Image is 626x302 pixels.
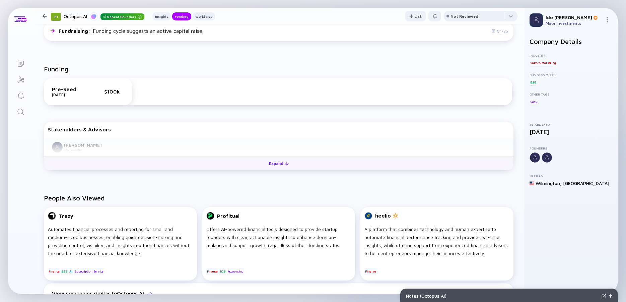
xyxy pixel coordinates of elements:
div: Wilmington , [536,180,562,186]
div: SaaS [530,98,538,105]
div: Profitual [217,213,239,219]
div: Trezy [59,213,73,219]
div: Finance [364,268,376,275]
div: Sales & Marketing [530,59,557,66]
div: Ido [PERSON_NAME] [546,14,602,20]
div: AI [69,268,73,275]
div: $100k [104,88,124,95]
div: Funding cycle suggests an active capital raise. [59,28,203,34]
div: Workforce [193,13,215,20]
div: Not Reviewed [450,14,478,19]
img: Expand Notes [602,294,606,298]
div: Finance [48,268,60,275]
div: Automates financial processes and reporting for small and medium-sized businesses, enabling quick... [48,225,193,257]
div: [DATE] [52,92,85,97]
span: Fundraising : [59,28,91,34]
div: Expand [265,158,293,169]
div: B2B [530,79,537,85]
a: heelio 🔅A platform that combines technology and human expertise to automate financial performance... [360,207,513,283]
div: Notes ( Octopus AI ) [406,293,599,299]
a: Investor Map [8,71,33,87]
div: Funding [172,13,191,20]
div: B2B [61,268,68,275]
a: ProfitualOffers AI-powered financial tools designed to provide startup founders with clear, actio... [202,207,355,283]
h2: Funding [44,65,69,73]
div: Repeat Founders [100,13,144,20]
div: View companies similar to Octopus AI [52,290,144,296]
div: Business Model [530,73,613,77]
div: Other Tags [530,92,613,96]
div: Offers AI-powered financial tools designed to provide startup founders with clear, actionable ins... [206,225,351,257]
a: Reminders [8,87,33,103]
a: Lists [8,55,33,71]
img: United States Flag [530,181,534,186]
button: Expand [44,157,513,170]
div: Maor Investments [546,21,602,26]
img: Menu [605,17,610,22]
div: heelio 🔅 [375,213,399,219]
button: Insights [152,12,171,20]
button: Workforce [193,12,215,20]
button: Funding [172,12,191,20]
div: Finance [206,268,218,275]
div: Subscription Service [74,268,104,275]
div: Stakeholders & Advisors [48,126,509,132]
div: A platform that combines technology and human expertise to automate financial performance trackin... [364,225,509,257]
div: Octopus AI [64,12,144,20]
div: Founders [530,146,613,150]
div: Q1/25 [491,28,508,34]
a: TrezyAutomates financial processes and reporting for small and medium-sized businesses, enabling ... [44,207,197,283]
div: B2B [219,268,226,275]
div: Accounting [227,268,244,275]
img: Open Notes [609,294,612,298]
div: 81 [51,13,61,21]
div: Established [530,122,613,126]
button: List [405,11,426,21]
div: Offices [530,174,613,178]
div: Pre-Seed [52,86,85,92]
a: Search [8,103,33,119]
div: Industry [530,53,613,57]
h2: People Also Viewed [44,194,513,202]
div: [DATE] [530,128,613,135]
div: Insights [152,13,171,20]
h2: Company Details [530,38,613,45]
img: Profile Picture [530,13,543,27]
div: [GEOGRAPHIC_DATA] [563,180,609,186]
